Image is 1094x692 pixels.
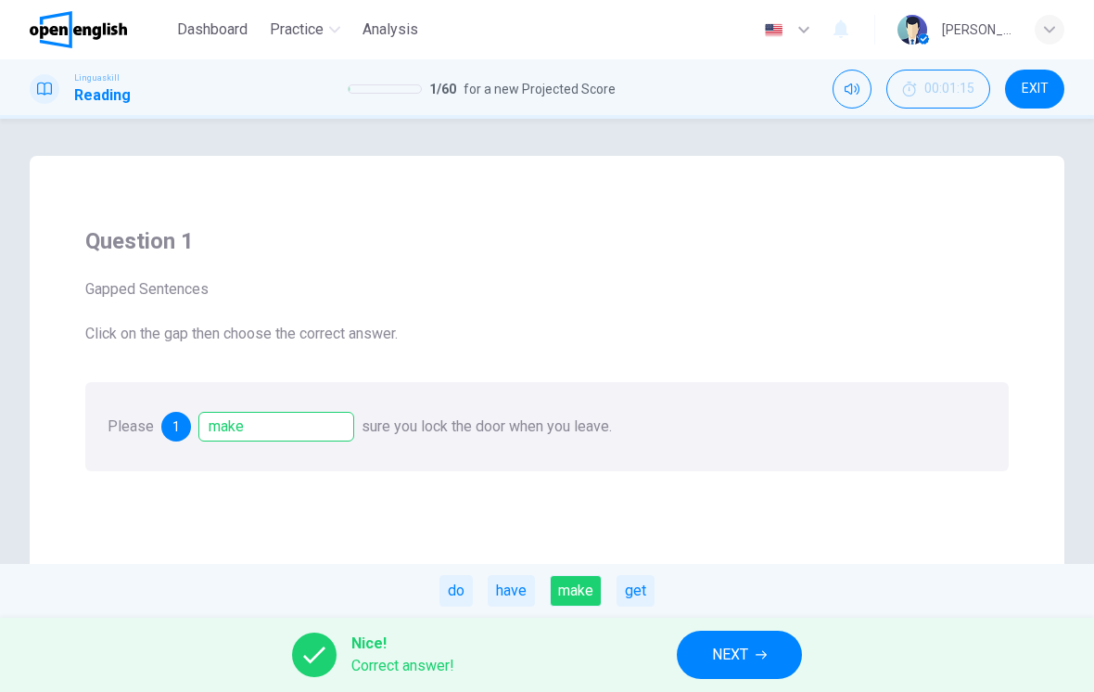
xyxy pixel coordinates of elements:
button: Dashboard [170,13,255,46]
div: Mute [833,70,871,109]
div: do [439,575,473,607]
span: NEXT [712,642,748,668]
div: [PERSON_NAME] [942,19,1012,41]
button: Practice [262,13,348,46]
span: Click on the gap then choose the correct answer. [85,323,1009,345]
span: Please [108,417,154,435]
h1: Reading [74,84,131,107]
span: 1 / 60 [429,78,456,100]
span: Analysis [363,19,418,41]
div: make [198,412,354,442]
span: for a new Projected Score [464,78,616,100]
span: Correct answer! [351,655,454,677]
button: NEXT [677,631,802,679]
span: Gapped Sentences [85,278,1009,301]
button: Analysis [355,13,426,46]
span: 1 [172,420,180,433]
div: have [488,575,535,607]
span: Dashboard [177,19,248,41]
a: OpenEnglish logo [30,11,170,48]
h4: Question 1 [85,226,1009,256]
span: EXIT [1022,82,1049,96]
span: Nice! [351,633,454,655]
div: get [617,575,655,607]
img: OpenEnglish logo [30,11,127,48]
img: Profile picture [897,15,927,45]
span: sure you lock the door when you leave. [362,417,612,435]
img: en [762,23,785,37]
span: Linguaskill [74,71,120,84]
span: 00:01:15 [924,82,974,96]
div: Hide [886,70,990,109]
button: 00:01:15 [886,70,990,109]
button: EXIT [1005,70,1064,109]
span: Practice [270,19,324,41]
div: make [550,575,602,607]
